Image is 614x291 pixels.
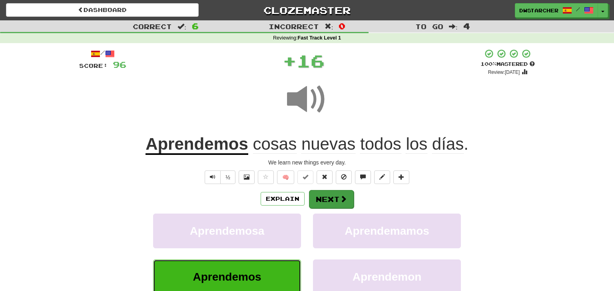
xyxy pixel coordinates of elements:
a: Clozemaster [211,3,403,17]
button: Reset to 0% Mastered (alt+r) [317,170,333,184]
button: Set this sentence to 100% Mastered (alt+m) [297,170,313,184]
button: Ignore sentence (alt+i) [336,170,352,184]
span: nuevas [301,135,355,154]
span: los [406,135,427,154]
span: 16 [297,51,325,71]
div: Text-to-speech controls [203,170,235,184]
span: Score: [79,62,108,69]
u: Aprendemos [146,135,248,155]
span: To go [415,22,443,30]
span: + [283,49,297,73]
span: 6 [192,21,199,31]
button: Explain [261,192,305,206]
span: 0 [339,21,345,31]
span: Aprendemos [193,271,261,283]
span: Incorrect [269,22,319,30]
span: 96 [113,59,126,69]
button: Favorite sentence (alt+f) [258,170,274,184]
span: días [432,135,464,154]
button: Aprendemosa [153,214,301,248]
span: Aprendemamos [345,225,429,237]
div: We learn new things every day. [79,158,535,166]
span: 4 [463,21,470,31]
div: Mastered [480,61,535,68]
button: Edit sentence (alt+d) [374,170,390,184]
span: Aprendemosa [190,225,265,237]
div: / [79,49,126,59]
span: : [449,23,458,30]
span: Correct [133,22,172,30]
button: Show image (alt+x) [239,170,255,184]
button: ½ [220,170,235,184]
span: todos [360,135,401,154]
button: Play sentence audio (ctl+space) [205,170,221,184]
span: : [177,23,186,30]
span: dwstarcher [519,7,558,14]
button: Next [309,190,354,208]
strong: Fast Track Level 1 [298,35,341,41]
small: Review: [DATE] [488,69,520,75]
button: 🧠 [277,170,294,184]
span: : [325,23,333,30]
a: Dashboard [6,3,199,17]
a: dwstarcher / [515,3,598,18]
span: 100 % [480,61,496,67]
button: Discuss sentence (alt+u) [355,170,371,184]
span: / [576,6,580,12]
button: Add to collection (alt+a) [393,170,409,184]
span: cosas [253,135,297,154]
button: Aprendemamos [313,214,461,248]
span: Aprendemon [353,271,422,283]
span: . [248,135,468,154]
